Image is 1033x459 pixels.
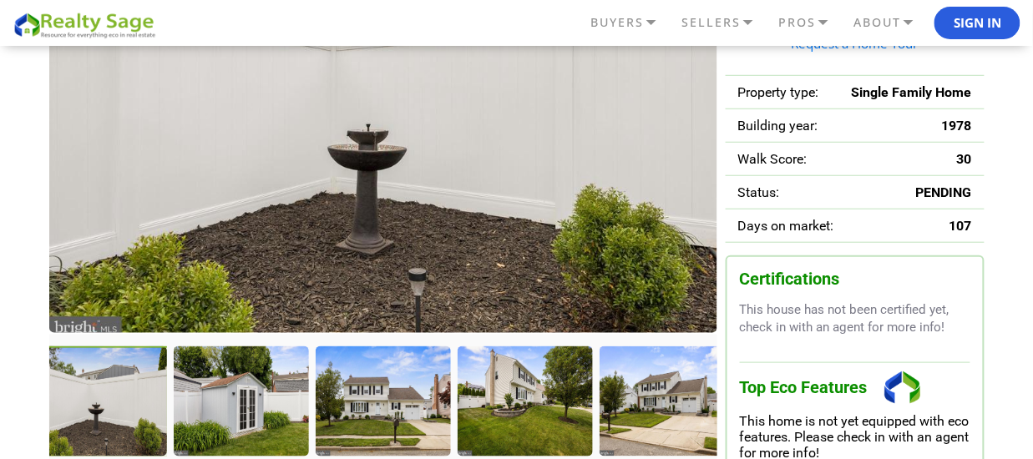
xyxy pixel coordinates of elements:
[740,301,970,337] p: This house has not been certified yet, check in with an agent for more info!
[738,151,808,167] span: Walk Score:
[852,84,972,100] span: Single Family Home
[738,218,834,234] span: Days on market:
[774,8,849,37] a: PROS
[740,362,970,413] h3: Top Eco Features
[586,8,677,37] a: BUYERS
[738,38,972,50] a: Request a Home Tour
[738,84,819,100] span: Property type:
[849,8,934,37] a: ABOUT
[738,184,780,200] span: Status:
[740,270,970,289] h3: Certifications
[13,10,163,39] img: REALTY SAGE
[738,118,818,134] span: Building year:
[942,118,972,134] span: 1978
[957,151,972,167] span: 30
[677,8,774,37] a: SELLERS
[934,7,1020,40] button: Sign In
[949,218,972,234] span: 107
[916,184,972,200] span: PENDING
